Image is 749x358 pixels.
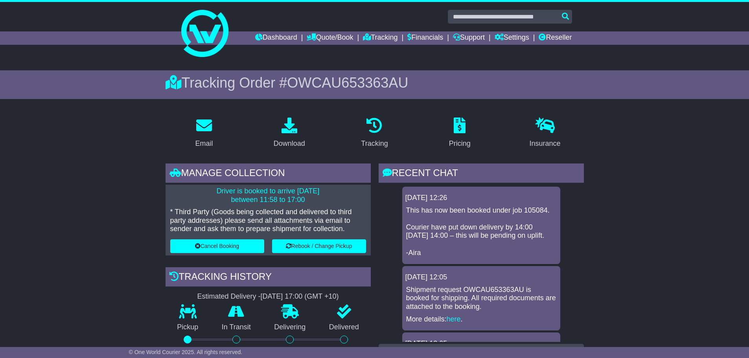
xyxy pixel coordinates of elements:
div: Download [274,138,305,149]
span: © One World Courier 2025. All rights reserved. [129,349,243,355]
div: Tracking history [166,267,371,288]
div: Tracking Order # [166,74,584,91]
p: * Third Party (Goods being collected and delivered to third party addresses) please send all atta... [170,208,366,233]
div: [DATE] 17:00 (GMT +10) [261,292,339,301]
a: Pricing [444,115,476,152]
a: Dashboard [255,31,297,45]
a: Support [453,31,485,45]
a: Download [269,115,310,152]
p: Shipment request OWCAU653363AU is booked for shipping. All required documents are attached to the... [406,286,556,311]
a: Reseller [539,31,572,45]
a: Tracking [356,115,393,152]
a: Tracking [363,31,398,45]
div: Email [195,138,213,149]
p: This has now been booked under job 105084. Courier have put down delivery by 14:00 [DATE] 14:00 –... [406,206,556,257]
a: Financials [407,31,443,45]
div: Pricing [449,138,471,149]
p: Driver is booked to arrive [DATE] between 11:58 to 17:00 [170,187,366,204]
button: Rebook / Change Pickup [272,239,366,253]
div: [DATE] 12:05 [405,340,557,348]
a: Email [190,115,218,152]
span: OWCAU653363AU [287,75,408,91]
a: Quote/Book [307,31,353,45]
div: [DATE] 12:26 [405,194,557,202]
a: here [447,315,461,323]
div: Tracking [361,138,388,149]
p: More details: . [406,315,556,324]
p: In Transit [210,323,263,332]
a: Settings [495,31,529,45]
p: Pickup [166,323,210,332]
a: Insurance [524,115,566,152]
div: Estimated Delivery - [166,292,371,301]
div: Manage collection [166,163,371,185]
div: [DATE] 12:05 [405,273,557,282]
p: Delivering [263,323,318,332]
div: Insurance [530,138,561,149]
p: Delivered [317,323,371,332]
button: Cancel Booking [170,239,264,253]
div: RECENT CHAT [379,163,584,185]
